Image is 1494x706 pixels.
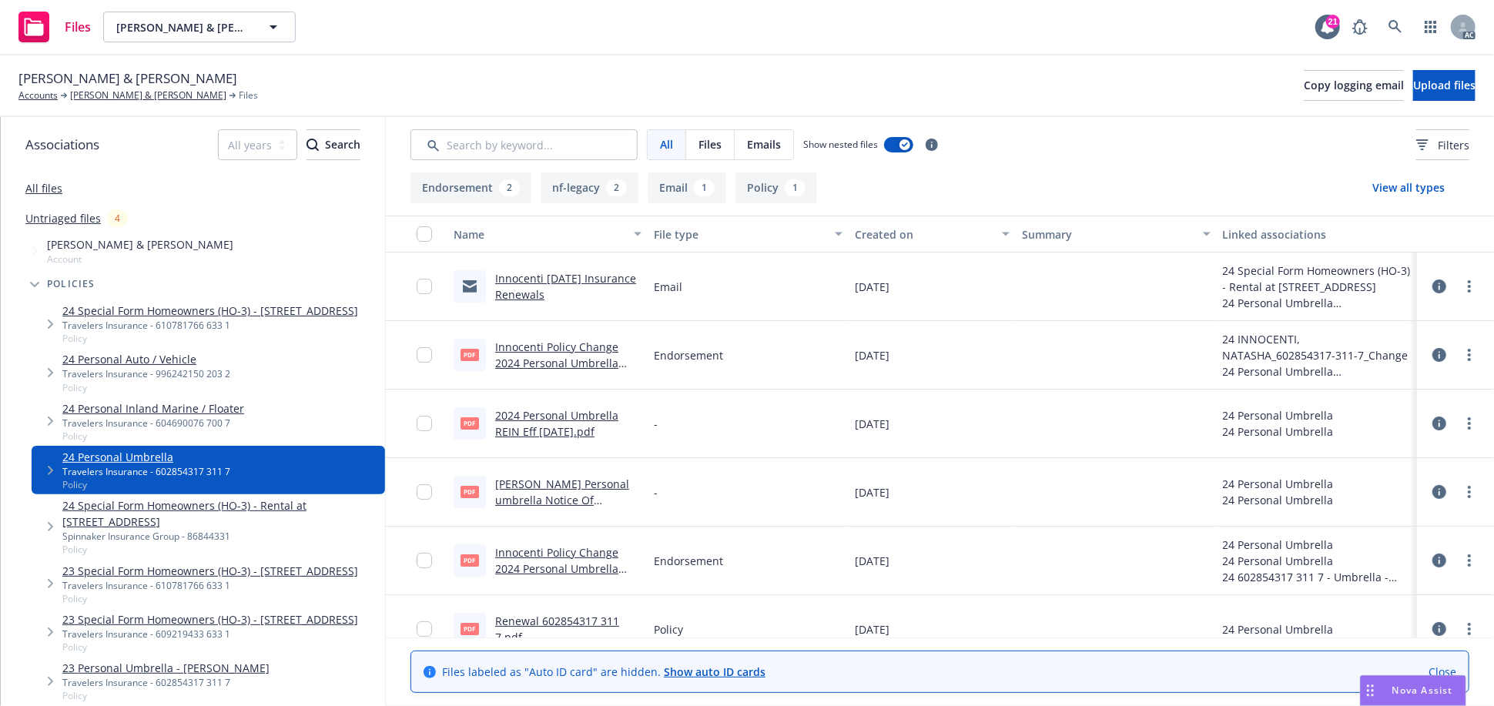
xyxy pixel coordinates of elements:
[62,400,244,417] a: 24 Personal Inland Marine / Floater
[855,484,889,500] span: [DATE]
[606,179,627,196] div: 2
[654,347,723,363] span: Endorsement
[1416,129,1469,160] button: Filters
[735,172,817,203] button: Policy
[18,89,58,102] a: Accounts
[62,478,230,491] span: Policy
[495,271,636,302] a: Innocenti [DATE] Insurance Renewals
[62,627,358,641] div: Travelers Insurance - 609219433 633 1
[62,543,379,556] span: Policy
[1429,664,1456,680] a: Close
[417,226,432,242] input: Select all
[1413,70,1476,101] button: Upload files
[25,135,99,155] span: Associations
[654,484,658,500] span: -
[1223,331,1411,363] div: 24 INNOCENTI, NATASHA_602854317-311-7_Change
[855,347,889,363] span: [DATE]
[1304,78,1404,92] span: Copy logging email
[62,351,230,367] a: 24 Personal Auto / Vehicle
[25,210,101,226] a: Untriaged files
[62,381,230,394] span: Policy
[461,417,479,429] span: pdf
[47,253,233,266] span: Account
[1223,295,1411,311] div: 24 Personal Umbrella
[417,553,432,568] input: Toggle Row Selected
[1304,70,1404,101] button: Copy logging email
[803,138,878,151] span: Show nested files
[62,332,358,345] span: Policy
[25,181,62,196] a: All files
[495,545,631,608] a: Innocenti Policy Change 2024 Personal Umbrella ENDT insured information amended.pdf
[694,179,715,196] div: 1
[410,129,638,160] input: Search by keyword...
[1223,363,1411,380] div: 24 Personal Umbrella
[62,367,230,380] div: Travelers Insurance - 996242150 203 2
[855,279,889,295] span: [DATE]
[1392,684,1453,697] span: Nova Assist
[461,349,479,360] span: pdf
[654,553,723,569] span: Endorsement
[660,136,673,152] span: All
[698,136,722,152] span: Files
[62,465,230,478] div: Travelers Insurance - 602854317 311 7
[62,449,230,465] a: 24 Personal Umbrella
[1460,414,1479,433] a: more
[1416,137,1469,153] span: Filters
[461,623,479,634] span: pdf
[47,279,95,289] span: Policies
[62,497,379,530] a: 24 Special Form Homeowners (HO-3) - Rental at [STREET_ADDRESS]
[1223,407,1334,423] div: 24 Personal Umbrella
[1361,676,1380,705] div: Drag to move
[855,226,993,243] div: Created on
[1223,263,1411,295] div: 24 Special Form Homeowners (HO-3) - Rental at [STREET_ADDRESS]
[495,340,625,403] a: Innocenti Policy Change 2024 Personal Umbrella ENDT amended Licensed Vehicles.pdf
[1413,78,1476,92] span: Upload files
[1360,675,1466,706] button: Nova Assist
[70,89,226,102] a: [PERSON_NAME] & [PERSON_NAME]
[495,614,619,644] a: Renewal 602854317 311 7.pdf
[654,226,825,243] div: File type
[1223,621,1334,637] div: 24 Personal Umbrella
[442,664,765,680] span: Files labeled as "Auto ID card" are hidden.
[499,179,520,196] div: 2
[1460,620,1479,638] a: more
[1415,12,1446,42] a: Switch app
[62,417,244,430] div: Travelers Insurance - 604690076 700 7
[65,21,91,33] span: Files
[1016,216,1216,253] button: Summary
[1217,216,1417,253] button: Linked associations
[18,69,237,89] span: [PERSON_NAME] & [PERSON_NAME]
[664,664,765,679] a: Show auto ID cards
[1460,483,1479,501] a: more
[62,689,270,702] span: Policy
[62,676,270,689] div: Travelers Insurance - 602854317 311 7
[62,563,358,579] a: 23 Special Form Homeowners (HO-3) - [STREET_ADDRESS]
[1460,346,1479,364] a: more
[648,172,726,203] button: Email
[410,172,531,203] button: Endorsement
[1223,553,1411,569] div: 24 Personal Umbrella
[417,347,432,363] input: Toggle Row Selected
[648,216,848,253] button: File type
[849,216,1016,253] button: Created on
[307,129,360,160] button: SearchSearch
[541,172,638,203] button: nf-legacy
[1223,569,1411,585] div: 24 602854317 311 7 - Umbrella - Address Update
[62,592,358,605] span: Policy
[855,621,889,637] span: [DATE]
[116,19,250,35] span: [PERSON_NAME] & [PERSON_NAME]
[417,621,432,637] input: Toggle Row Selected
[1380,12,1411,42] a: Search
[1460,277,1479,296] a: more
[417,416,432,431] input: Toggle Row Selected
[1022,226,1193,243] div: Summary
[62,303,358,319] a: 24 Special Form Homeowners (HO-3) - [STREET_ADDRESS]
[62,579,358,592] div: Travelers Insurance - 610781766 633 1
[785,179,806,196] div: 1
[1460,551,1479,570] a: more
[307,139,319,151] svg: Search
[447,216,648,253] button: Name
[1345,12,1375,42] a: Report a Bug
[1223,492,1334,508] div: 24 Personal Umbrella
[1223,537,1411,553] div: 24 Personal Umbrella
